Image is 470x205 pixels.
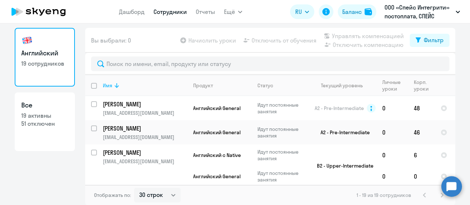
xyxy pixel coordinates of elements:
p: [PERSON_NAME] [103,124,186,132]
td: 48 [408,96,435,120]
span: Вы выбрали: 0 [91,36,131,45]
p: [EMAIL_ADDRESS][DOMAIN_NAME] [103,110,187,116]
p: 51 отключен [21,120,68,128]
p: ООО «Спейс Интегрити» постоплата, СПЕЙС ИНТЕГРИТИ, ООО [384,3,453,21]
button: Ещё [224,4,242,19]
p: [PERSON_NAME] [103,100,186,108]
span: A2 - Pre-Intermediate [315,105,364,111]
h3: Все [21,100,68,110]
a: Дашборд [119,8,145,15]
span: Отображать по: [94,192,131,198]
p: [EMAIL_ADDRESS][DOMAIN_NAME] [103,134,187,140]
div: Корп. уроки [414,79,434,92]
div: Имя [103,82,112,89]
div: Личные уроки [382,79,408,92]
td: 0 [376,96,408,120]
td: 6 [408,144,435,166]
div: Текущий уровень [314,82,376,89]
a: [PERSON_NAME] [103,124,187,132]
p: Идут постоянные занятия [257,126,308,139]
p: Идут постоянные занятия [257,170,308,183]
span: Английский с Native [193,152,241,158]
td: 0 [376,166,408,187]
a: Все19 активны51 отключен [15,92,75,151]
span: Ещё [224,7,235,16]
div: Фильтр [424,36,444,44]
button: Фильтр [410,34,449,47]
div: Статус [257,82,273,89]
span: Английский General [193,173,241,180]
div: Продукт [193,82,213,89]
td: 0 [376,144,408,166]
button: ООО «Спейс Интегрити» постоплата, СПЕЙС ИНТЕГРИТИ, ООО [381,3,464,21]
span: 1 - 19 из 19 сотрудников [357,192,411,198]
p: 19 сотрудников [21,59,68,67]
p: [EMAIL_ADDRESS][DOMAIN_NAME] [103,158,187,165]
td: A2 - Pre-Intermediate [308,120,376,144]
td: 0 [376,120,408,144]
h3: Английский [21,48,68,58]
a: Отчеты [196,8,215,15]
div: Баланс [342,7,362,16]
span: Английский General [193,105,241,111]
a: Английский19 сотрудников [15,28,75,87]
button: Балансbalance [338,4,376,19]
input: Поиск по имени, email, продукту или статусу [91,56,449,71]
p: [PERSON_NAME] [103,149,186,157]
a: Сотрудники [153,8,187,15]
img: balance [365,8,372,15]
button: RU [290,4,314,19]
span: Английский General [193,129,241,136]
td: B2 - Upper-Intermediate [308,144,376,187]
span: RU [295,7,302,16]
p: 19 активны [21,111,68,120]
div: Имя [103,82,187,89]
p: Идут постоянные занятия [257,102,308,115]
p: Идут постоянные занятия [257,149,308,162]
td: 0 [408,166,435,187]
div: Текущий уровень [321,82,363,89]
img: english [21,34,33,46]
a: [PERSON_NAME] [103,149,187,157]
td: 46 [408,120,435,144]
a: [PERSON_NAME] [103,100,187,108]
